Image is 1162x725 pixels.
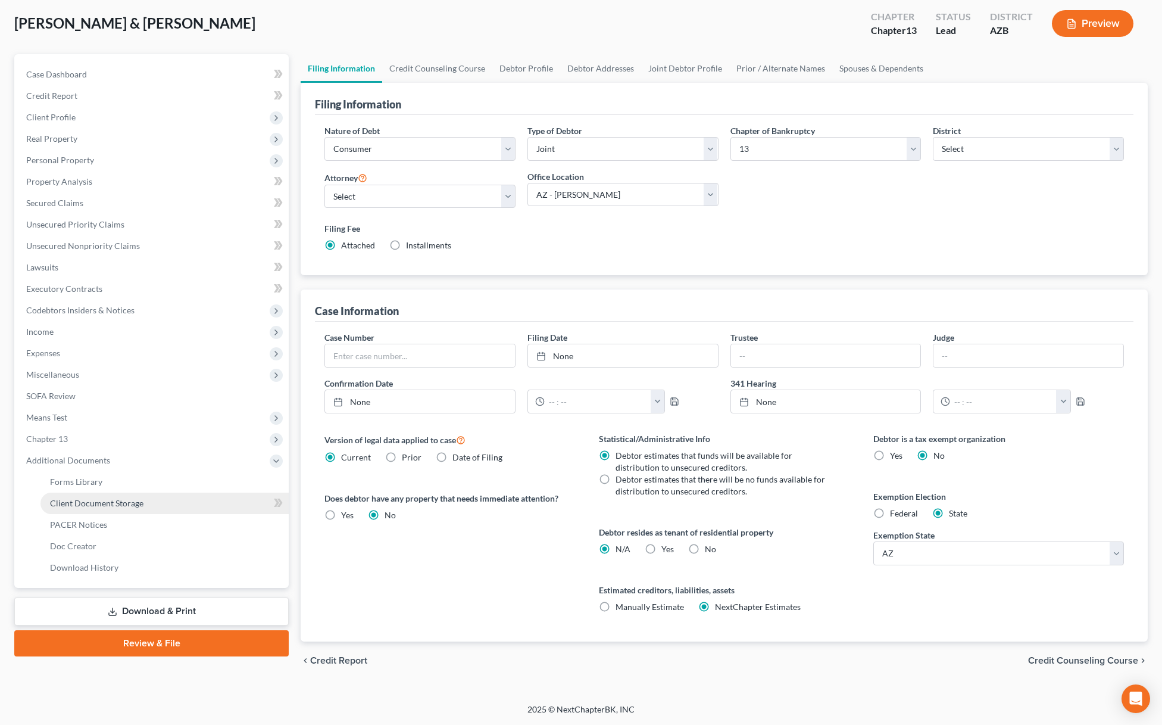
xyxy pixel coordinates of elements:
div: Chapter [871,10,917,24]
span: State [949,508,967,518]
input: -- [731,344,921,367]
span: NextChapter Estimates [715,602,801,612]
span: Debtor estimates that funds will be available for distribution to unsecured creditors. [616,450,792,472]
a: Doc Creator [40,536,289,557]
span: Unsecured Priority Claims [26,219,124,229]
label: Filing Date [527,331,567,344]
a: Filing Information [301,54,382,83]
span: Case Dashboard [26,69,87,79]
label: District [933,125,961,137]
label: Debtor resides as tenant of residential property [599,526,849,539]
div: District [990,10,1033,24]
span: Date of Filing [452,452,502,462]
span: Yes [661,544,674,554]
label: 341 Hearing [724,377,1130,390]
div: Status [936,10,971,24]
label: Statistical/Administrative Info [599,432,849,445]
div: Lead [936,24,971,38]
span: Current [341,452,371,462]
span: Yes [341,510,354,520]
label: Type of Debtor [527,125,582,137]
a: Prior / Alternate Names [729,54,832,83]
a: Joint Debtor Profile [641,54,729,83]
label: Estimated creditors, liabilities, assets [599,584,849,596]
span: Chapter 13 [26,434,68,444]
span: Income [26,326,54,337]
span: Secured Claims [26,198,83,208]
span: Credit Counseling Course [1028,656,1138,665]
span: No [933,450,945,460]
div: 2025 © NextChapterBK, INC [242,704,920,725]
a: None [731,390,921,413]
span: Expenses [26,348,60,358]
button: Credit Counseling Course chevron_right [1028,656,1148,665]
label: Attorney [324,170,367,185]
span: Download History [50,562,118,572]
span: Client Profile [26,112,76,122]
a: Spouses & Dependents [832,54,930,83]
span: Personal Property [26,155,94,165]
a: Unsecured Nonpriority Claims [17,235,289,257]
span: Property Analysis [26,176,92,186]
span: 13 [906,24,917,36]
a: Lawsuits [17,257,289,278]
label: Chapter of Bankruptcy [730,125,815,137]
a: PACER Notices [40,514,289,536]
span: Federal [890,508,918,518]
span: No [705,544,716,554]
label: Office Location [527,170,584,183]
span: Real Property [26,133,77,144]
label: Case Number [324,331,374,344]
span: PACER Notices [50,519,107,530]
a: Property Analysis [17,171,289,192]
span: Unsecured Nonpriority Claims [26,241,140,251]
div: Open Intercom Messenger [1122,684,1150,713]
span: Additional Documents [26,455,110,465]
label: Filing Fee [324,222,1124,235]
span: Means Test [26,412,67,422]
button: chevron_left Credit Report [301,656,367,665]
span: Lawsuits [26,262,58,272]
span: Forms Library [50,477,102,487]
button: Preview [1052,10,1133,37]
span: Yes [890,450,902,460]
label: Exemption State [873,529,935,542]
a: Download & Print [14,598,289,626]
span: Client Document Storage [50,498,143,508]
span: No [385,510,396,520]
a: Forms Library [40,471,289,493]
a: Credit Counseling Course [382,54,492,83]
span: Codebtors Insiders & Notices [26,305,135,315]
span: Debtor estimates that there will be no funds available for distribution to unsecured creditors. [616,474,825,496]
span: N/A [616,544,630,554]
label: Nature of Debt [324,125,380,137]
span: SOFA Review [26,391,76,401]
span: Doc Creator [50,541,96,551]
label: Exemption Election [873,490,1124,503]
input: -- : -- [545,390,651,413]
a: Secured Claims [17,192,289,214]
input: Enter case number... [325,344,515,367]
a: Executory Contracts [17,278,289,300]
a: Client Document Storage [40,493,289,514]
a: None [325,390,515,413]
a: Credit Report [17,85,289,107]
a: Debtor Profile [492,54,560,83]
a: Debtor Addresses [560,54,641,83]
div: Case Information [315,304,399,318]
a: SOFA Review [17,385,289,407]
a: Download History [40,557,289,578]
div: Chapter [871,24,917,38]
i: chevron_left [301,656,310,665]
div: AZB [990,24,1033,38]
span: Manually Estimate [616,602,684,612]
span: Attached [341,240,375,250]
span: Miscellaneous [26,369,79,379]
input: -- [933,344,1123,367]
label: Version of legal data applied to case [324,432,575,447]
a: Unsecured Priority Claims [17,214,289,235]
label: Judge [933,331,954,344]
a: Review & File [14,630,289,656]
span: [PERSON_NAME] & [PERSON_NAME] [14,14,255,32]
input: -- : -- [950,390,1057,413]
